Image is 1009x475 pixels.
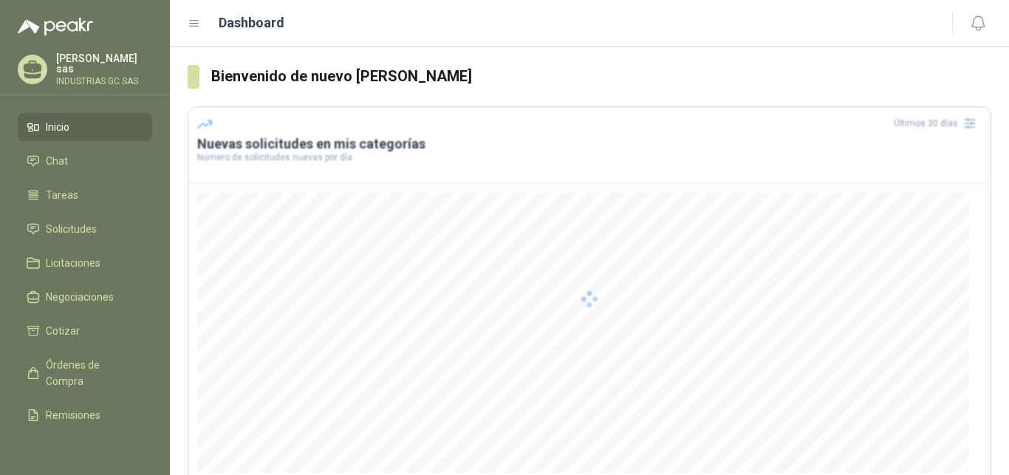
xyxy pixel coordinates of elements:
[46,153,68,169] span: Chat
[18,147,152,175] a: Chat
[46,323,80,339] span: Cotizar
[18,215,152,243] a: Solicitudes
[18,249,152,277] a: Licitaciones
[46,407,100,423] span: Remisiones
[211,65,991,88] h3: Bienvenido de nuevo [PERSON_NAME]
[18,351,152,395] a: Órdenes de Compra
[46,357,138,389] span: Órdenes de Compra
[18,18,93,35] img: Logo peakr
[18,435,152,463] a: Configuración
[18,317,152,345] a: Cotizar
[46,289,114,305] span: Negociaciones
[18,401,152,429] a: Remisiones
[18,283,152,311] a: Negociaciones
[46,255,100,271] span: Licitaciones
[56,77,152,86] p: INDUSTRIAS GC SAS
[46,119,69,135] span: Inicio
[46,187,78,203] span: Tareas
[18,113,152,141] a: Inicio
[219,13,284,33] h1: Dashboard
[18,181,152,209] a: Tareas
[46,221,97,237] span: Solicitudes
[56,53,152,74] p: [PERSON_NAME] sas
